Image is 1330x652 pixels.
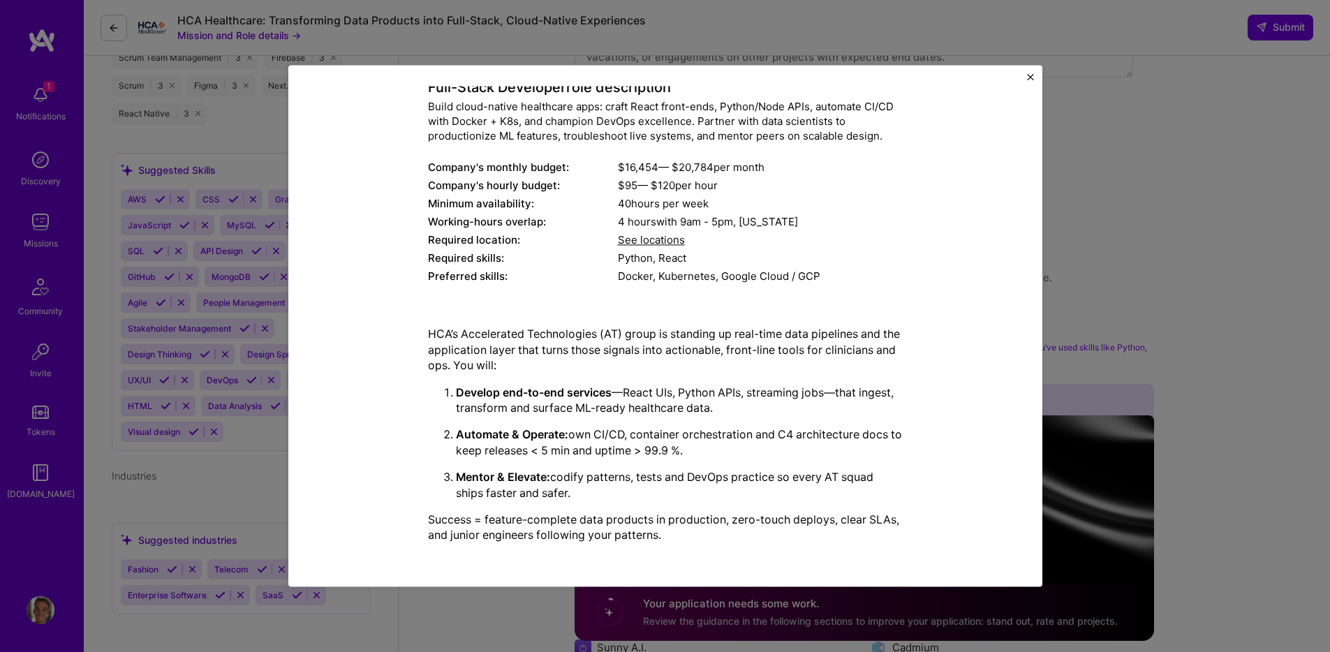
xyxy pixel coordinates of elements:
div: Python, React [618,251,903,266]
div: 40 hours per week [618,197,903,212]
strong: Mentor & Elevate: [456,471,550,484]
div: $ 16,454 — $ 20,784 per month [618,161,903,175]
div: Required skills: [428,251,618,266]
p: —React UIs, Python APIs, streaming jobs—that ingest, transform and surface ML-ready healthcare data. [456,385,903,416]
div: Required location: [428,233,618,248]
h4: Full-Stack Developer role description [428,80,903,96]
strong: Develop end-to-end services [456,385,612,399]
div: Company's hourly budget: [428,179,618,193]
button: Close [1027,73,1034,88]
p: HCA’s Accelerated Technologies (AT) group is standing up real-time data pipelines and the applica... [428,327,903,373]
div: $ 95 — $ 120 per hour [618,179,903,193]
span: 9am - 5pm , [677,216,739,229]
div: Build cloud-native healthcare apps: craft React front-ends, Python/Node APIs, automate CI/CD with... [428,100,903,144]
strong: Automate & Operate: [456,428,568,442]
p: own CI/CD, container orchestration and C4 architecture docs to keep releases < 5 min and uptime >... [456,427,903,459]
div: 4 hours with [US_STATE] [618,215,903,230]
div: Minimum availability: [428,197,618,212]
p: codify patterns, tests and DevOps practice so every AT squad ships faster and safer. [456,470,903,501]
span: See locations [618,234,685,247]
div: Working-hours overlap: [428,215,618,230]
div: Company's monthly budget: [428,161,618,175]
div: Docker, Kubernetes, Google Cloud / GCP [618,269,903,284]
div: Preferred skills: [428,269,618,284]
p: Success = feature-complete data products in production, zero-touch deploys, clear SLAs, and junio... [428,512,903,543]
